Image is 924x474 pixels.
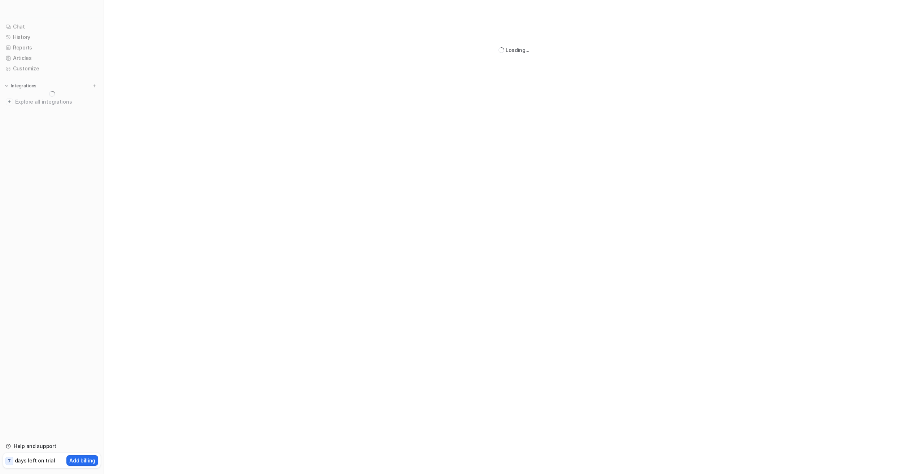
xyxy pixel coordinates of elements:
a: Reports [3,43,101,53]
button: Integrations [3,82,39,90]
a: Articles [3,53,101,63]
p: Add billing [69,457,95,464]
a: Chat [3,22,101,32]
div: Loading... [506,46,529,54]
a: History [3,32,101,42]
p: days left on trial [15,457,55,464]
img: menu_add.svg [92,83,97,88]
a: Help and support [3,441,101,451]
a: Customize [3,64,101,74]
img: expand menu [4,83,9,88]
p: 7 [8,458,11,464]
a: Explore all integrations [3,97,101,107]
p: Integrations [11,83,36,89]
button: Add billing [66,455,98,466]
span: Explore all integrations [15,96,98,108]
img: explore all integrations [6,98,13,105]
